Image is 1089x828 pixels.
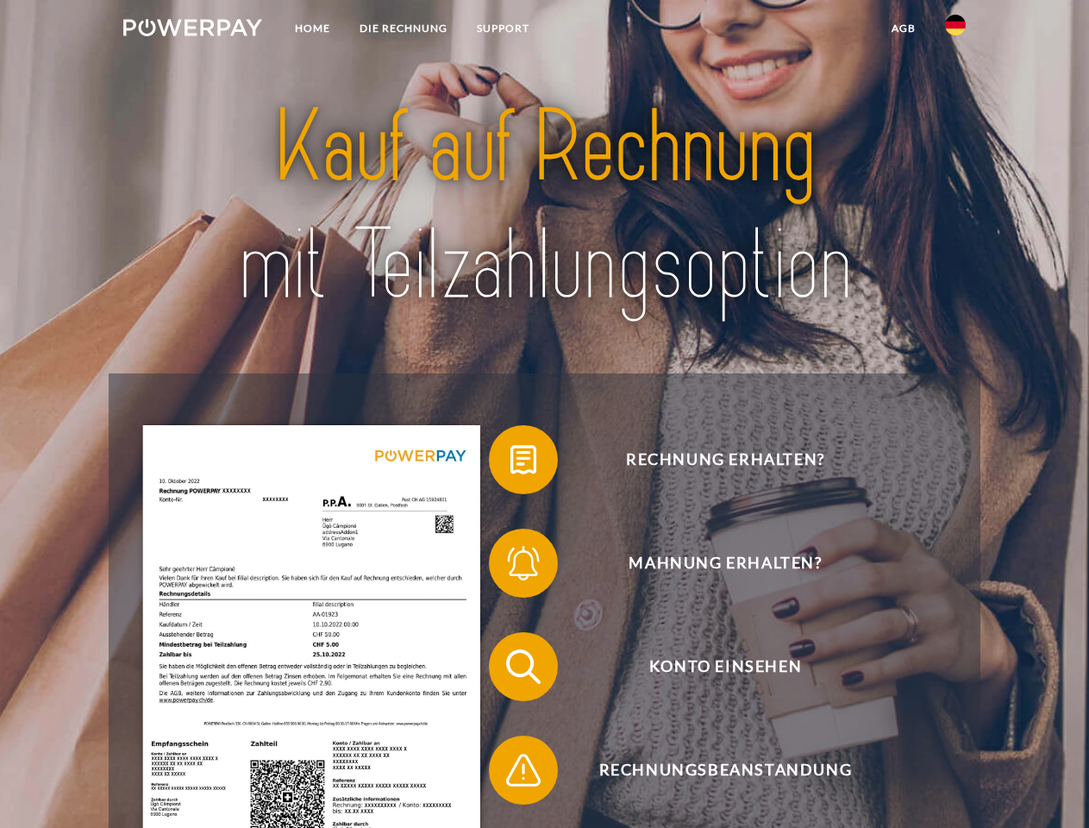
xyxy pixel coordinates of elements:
img: qb_bill.svg [502,438,545,481]
button: Rechnungsbeanstandung [489,736,937,805]
span: Konto einsehen [514,632,936,701]
span: Rechnungsbeanstandung [514,736,936,805]
a: DIE RECHNUNG [345,13,462,44]
button: Rechnung erhalten? [489,425,937,494]
button: Mahnung erhalten? [489,529,937,598]
a: agb [877,13,930,44]
img: title-powerpay_de.svg [165,83,924,330]
img: qb_warning.svg [502,749,545,792]
span: Rechnung erhalten? [514,425,936,494]
img: logo-powerpay-white.svg [123,19,262,36]
img: qb_bell.svg [502,542,545,585]
span: Mahnung erhalten? [514,529,936,598]
a: Home [280,13,345,44]
button: Konto einsehen [489,632,937,701]
img: qb_search.svg [502,645,545,688]
img: de [945,15,966,35]
a: SUPPORT [462,13,544,44]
